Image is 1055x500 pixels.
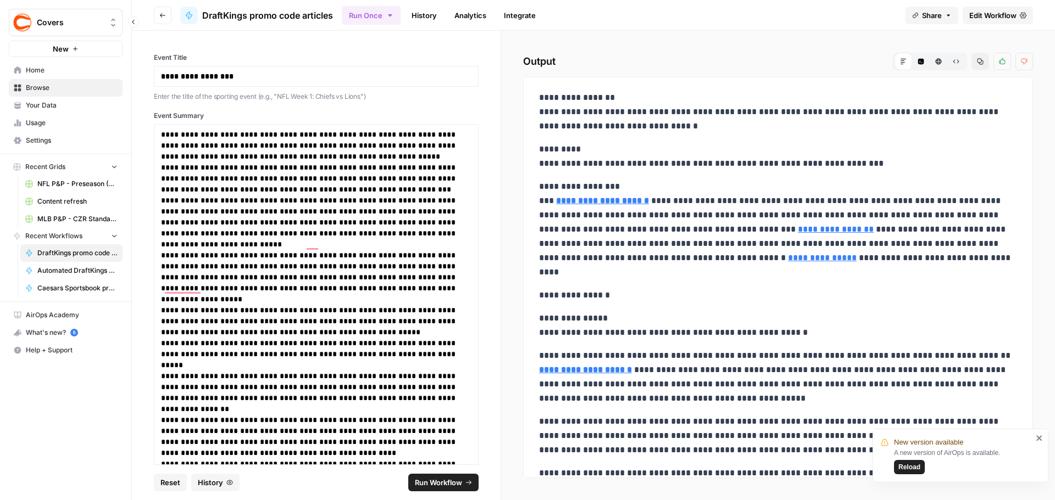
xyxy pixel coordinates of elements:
[198,477,223,488] span: History
[180,7,333,24] a: DraftKings promo code articles
[9,341,123,359] button: Help + Support
[154,53,479,63] label: Event Title
[25,162,65,172] span: Recent Grids
[894,448,1032,474] div: A new version of AirOps is available.
[26,310,118,320] span: AirOps Academy
[37,266,118,276] span: Automated DraftKings promo code articles
[9,324,123,341] button: What's new? 5
[894,460,925,474] button: Reload
[37,196,118,206] span: Content refresh
[154,474,187,491] button: Reset
[26,136,118,145] span: Settings
[25,231,82,241] span: Recent Workflows
[20,210,123,228] a: MLB P&P - CZR Standard (Production) Grid (4)
[26,345,118,355] span: Help + Support
[191,474,240,491] button: History
[9,97,123,114] a: Your Data
[154,91,479,102] p: Enter the title of the sporting event (e.g., "NFL Week 1: Chiefs vs Lions")
[20,193,123,210] a: Content refresh
[20,262,123,279] a: Automated DraftKings promo code articles
[154,111,479,121] label: Event Summary
[26,118,118,128] span: Usage
[1036,434,1043,442] button: close
[37,179,118,189] span: NFL P&P - Preseason (Production) Grid (1)
[415,477,462,488] span: Run Workflow
[37,17,103,28] span: Covers
[20,279,123,297] a: Caesars Sportsbook promo code articles
[9,61,123,79] a: Home
[37,248,118,258] span: DraftKings promo code articles
[9,132,123,149] a: Settings
[9,41,123,57] button: New
[73,330,75,335] text: 5
[9,114,123,132] a: Usage
[26,65,118,75] span: Home
[408,474,479,491] button: Run Workflow
[13,13,32,32] img: Covers Logo
[963,7,1033,24] a: Edit Workflow
[405,7,443,24] a: History
[70,329,78,336] a: 5
[37,283,118,293] span: Caesars Sportsbook promo code articles
[9,79,123,97] a: Browse
[37,214,118,224] span: MLB P&P - CZR Standard (Production) Grid (4)
[53,43,69,54] span: New
[523,53,1033,70] h2: Output
[9,306,123,324] a: AirOps Academy
[922,10,942,21] span: Share
[906,7,958,24] button: Share
[898,462,920,472] span: Reload
[202,9,333,22] span: DraftKings promo code articles
[448,7,493,24] a: Analytics
[26,100,118,110] span: Your Data
[894,437,963,448] span: New version available
[9,324,122,341] div: What's new?
[969,10,1017,21] span: Edit Workflow
[9,228,123,244] button: Recent Workflows
[20,244,123,262] a: DraftKings promo code articles
[20,175,123,193] a: NFL P&P - Preseason (Production) Grid (1)
[342,6,401,25] button: Run Once
[497,7,542,24] a: Integrate
[9,9,123,36] button: Workspace: Covers
[160,477,180,488] span: Reset
[26,83,118,93] span: Browse
[9,159,123,175] button: Recent Grids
